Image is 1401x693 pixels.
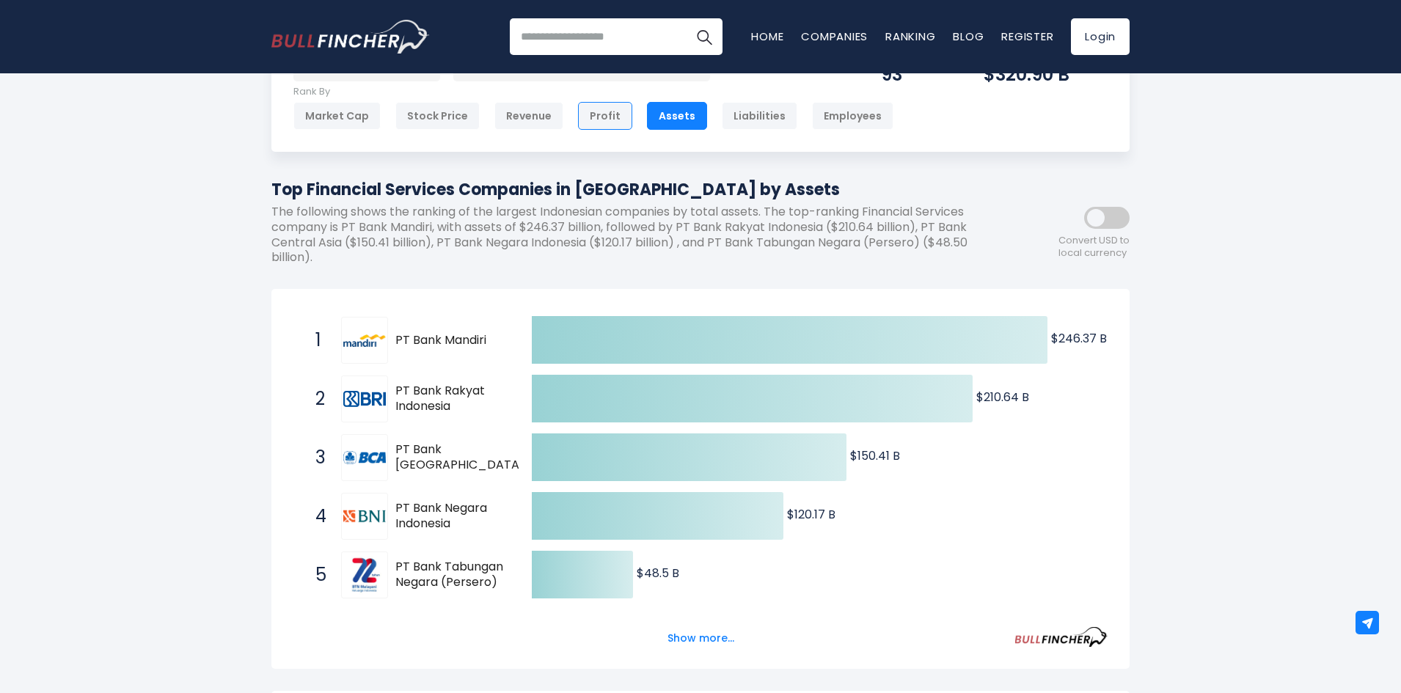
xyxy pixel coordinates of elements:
span: 4 [308,504,323,529]
a: Go to homepage [271,20,429,54]
text: $48.5 B [637,565,679,582]
span: 5 [308,562,323,587]
text: $246.37 B [1051,330,1107,347]
div: Assets [647,102,707,130]
text: $210.64 B [976,389,1029,406]
a: Blog [953,29,984,44]
div: Revenue [494,102,563,130]
div: Profit [578,102,632,130]
p: Rank By [293,86,893,98]
div: $320.90 B [984,63,1108,86]
img: PT Bank Negara Indonesia [343,495,386,538]
text: $120.17 B [787,506,835,523]
img: PT Bank Tabungan Negara (Persero) [343,554,386,596]
a: Home [751,29,783,44]
span: PT Bank Tabungan Negara (Persero) [395,560,506,590]
div: Liabilities [722,102,797,130]
div: Employees [812,102,893,130]
span: 3 [308,445,323,470]
img: PT Bank Rakyat Indonesia [343,391,386,407]
h1: Top Financial Services Companies in [GEOGRAPHIC_DATA] by Assets [271,177,998,202]
div: 93 [881,63,947,86]
span: PT Bank [GEOGRAPHIC_DATA] [395,442,524,473]
a: Register [1001,29,1053,44]
button: Search [686,18,723,55]
img: PT Bank Central Asia [343,451,386,464]
div: Market Cap [293,102,381,130]
div: Stock Price [395,102,480,130]
span: 1 [308,328,323,353]
a: Login [1071,18,1130,55]
span: PT Bank Negara Indonesia [395,501,506,532]
span: 2 [308,386,323,411]
button: Show more... [659,626,743,650]
a: Ranking [885,29,935,44]
text: $150.41 B [850,447,900,464]
span: PT Bank Mandiri [395,333,506,348]
span: Convert USD to local currency [1058,235,1130,260]
img: PT Bank Mandiri [343,334,386,347]
a: Companies [801,29,868,44]
img: Bullfincher logo [271,20,430,54]
p: The following shows the ranking of the largest Indonesian companies by total assets. The top-rank... [271,205,998,265]
span: PT Bank Rakyat Indonesia [395,384,506,414]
